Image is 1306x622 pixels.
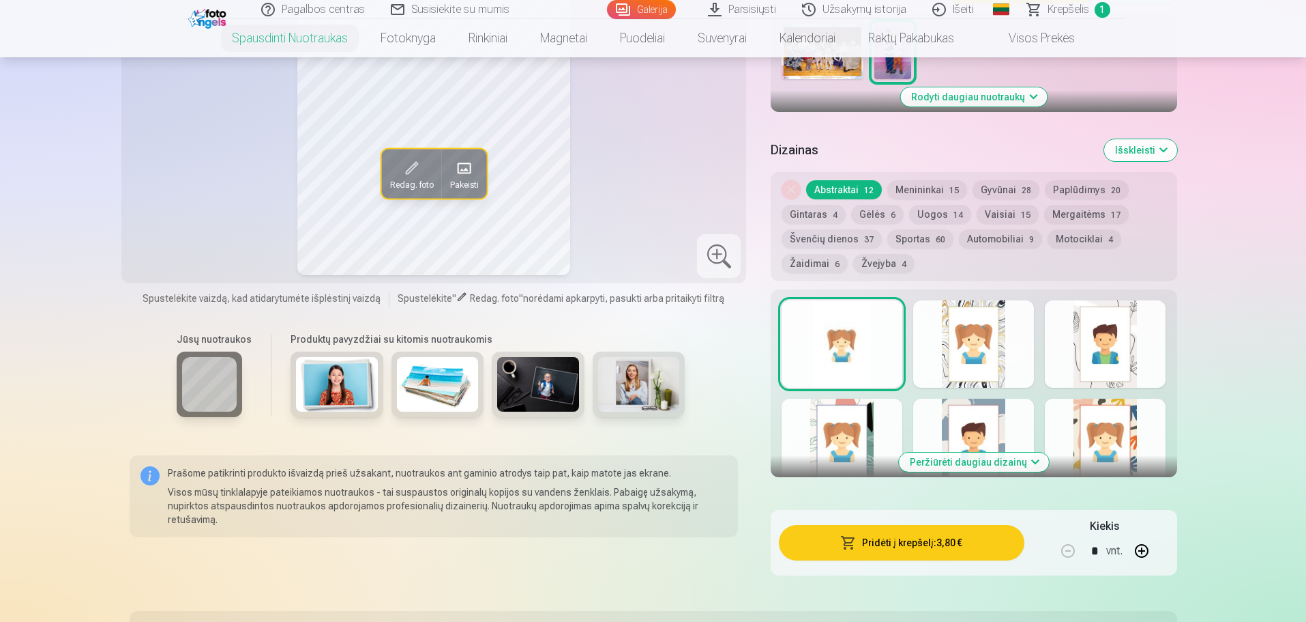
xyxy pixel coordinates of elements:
button: Mergaitėms17 [1044,205,1129,224]
span: " [452,293,456,304]
button: Sportas60 [887,229,953,249]
button: Pridėti į krepšelį:3,80 € [779,525,1024,561]
span: 37 [864,235,874,244]
div: vnt. [1106,535,1123,567]
a: Spausdinti nuotraukas [216,19,364,57]
span: Spustelėkite vaizdą, kad atidarytumėte išplėstinį vaizdą [143,292,381,305]
a: Magnetai [524,19,604,57]
button: Motociklai4 [1048,229,1121,249]
h5: Dizainas [771,141,1093,160]
button: Vaisiai15 [977,205,1039,224]
span: Redag. foto [470,293,519,304]
h6: Jūsų nuotraukos [177,333,252,346]
span: 1 [1095,2,1110,18]
span: 4 [902,259,906,269]
button: Švenčių dienos37 [782,229,882,249]
button: Gyvūnai28 [973,180,1039,199]
button: Uogos14 [909,205,971,224]
span: 28 [1022,186,1031,195]
a: Rinkiniai [452,19,524,57]
span: 4 [1108,235,1113,244]
span: 15 [949,186,959,195]
a: Kalendoriai [763,19,852,57]
button: Automobiliai9 [959,229,1042,249]
span: 20 [1111,186,1121,195]
span: 14 [953,210,963,220]
button: Gėlės6 [851,205,904,224]
a: Fotoknyga [364,19,452,57]
button: Pakeisti [441,149,486,198]
p: Visos mūsų tinklalapyje pateikiamos nuotraukos - tai suspaustos originalų kopijos su vandens ženk... [168,485,728,526]
button: Gintaras4 [782,205,846,224]
a: Visos prekės [970,19,1091,57]
p: Prašome patikrinti produkto išvaizdą prieš užsakant, nuotraukos ant gaminio atrodys taip pat, kai... [168,466,728,480]
img: /fa2 [188,5,230,29]
h6: Produktų pavyzdžiai su kitomis nuotraukomis [285,333,690,346]
span: 4 [833,210,837,220]
button: Žvejyba4 [853,254,915,273]
span: Spustelėkite [398,293,452,304]
button: Redag. foto [381,149,441,198]
a: Suvenyrai [681,19,763,57]
span: 6 [835,259,840,269]
span: 6 [891,210,895,220]
button: Žaidimai6 [782,254,848,273]
span: 17 [1111,210,1121,220]
button: Rodyti daugiau nuotraukų [900,87,1047,107]
button: Paplūdimys20 [1045,180,1129,199]
span: 60 [936,235,945,244]
span: 12 [864,186,874,195]
button: Peržiūrėti daugiau dizainų [899,453,1049,472]
span: Pakeisti [449,179,478,190]
span: 9 [1029,235,1034,244]
button: Išskleisti [1104,139,1177,161]
span: Krepšelis [1048,1,1089,18]
span: Redag. foto [389,179,433,190]
span: norėdami apkarpyti, pasukti arba pritaikyti filtrą [523,293,724,304]
button: Abstraktai12 [806,180,882,199]
span: " [519,293,523,304]
a: Raktų pakabukas [852,19,970,57]
a: Puodeliai [604,19,681,57]
h5: Kiekis [1090,518,1119,535]
span: 15 [1021,210,1030,220]
button: Menininkai15 [887,180,967,199]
